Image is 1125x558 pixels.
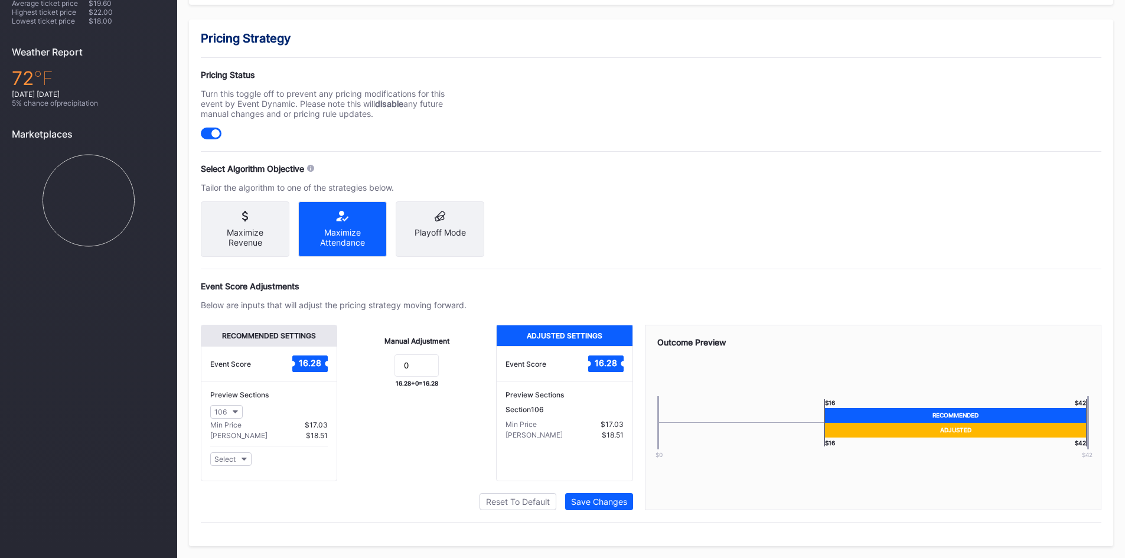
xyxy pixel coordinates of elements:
[34,67,53,90] span: ℉
[384,337,449,345] div: Manual Adjustment
[595,358,617,368] text: 16.28
[201,70,467,80] div: Pricing Status
[210,420,242,429] div: Min Price
[824,438,835,446] div: $ 16
[506,360,546,368] div: Event Score
[396,380,438,387] div: 16.28 + 0 = 16.28
[1075,399,1087,408] div: $ 42
[12,128,165,140] div: Marketplaces
[12,90,165,99] div: [DATE] [DATE]
[480,493,556,510] button: Reset To Default
[299,358,321,368] text: 16.28
[375,99,403,109] strong: disable
[12,8,89,17] div: Highest ticket price
[565,493,633,510] button: Save Changes
[506,420,537,429] div: Min Price
[12,149,165,252] svg: Chart title
[405,227,475,237] div: Playoff Mode
[1067,451,1108,458] div: $ 42
[638,451,680,458] div: $0
[210,227,280,247] div: Maximize Revenue
[12,99,165,107] div: 5 % chance of precipitation
[201,281,1101,291] div: Event Score Adjustments
[210,360,251,368] div: Event Score
[12,17,89,25] div: Lowest ticket price
[210,390,328,399] div: Preview Sections
[306,431,328,440] div: $18.51
[201,182,467,192] div: Tailor the algorithm to one of the strategies below.
[602,430,624,439] div: $18.51
[1075,438,1087,446] div: $ 42
[201,31,1101,45] div: Pricing Strategy
[497,325,632,346] div: Adjusted Settings
[486,497,550,507] div: Reset To Default
[305,420,328,429] div: $17.03
[89,17,165,25] div: $18.00
[657,337,1090,347] div: Outcome Preview
[601,420,624,429] div: $17.03
[506,430,563,439] div: [PERSON_NAME]
[210,452,252,466] button: Select
[201,325,337,346] div: Recommended Settings
[506,390,623,399] div: Preview Sections
[12,46,165,58] div: Weather Report
[12,67,165,90] div: 72
[506,405,623,414] div: Section 106
[824,408,1087,423] div: Recommended
[824,423,1087,438] div: Adjusted
[214,407,227,416] div: 106
[210,431,268,440] div: [PERSON_NAME]
[308,227,377,247] div: Maximize Attendance
[201,300,467,310] div: Below are inputs that will adjust the pricing strategy moving forward.
[89,8,165,17] div: $22.00
[214,455,236,464] div: Select
[571,497,627,507] div: Save Changes
[824,399,835,408] div: $ 16
[201,89,467,119] div: Turn this toggle off to prevent any pricing modifications for this event by Event Dynamic. Please...
[210,405,243,419] button: 106
[201,164,304,174] div: Select Algorithm Objective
